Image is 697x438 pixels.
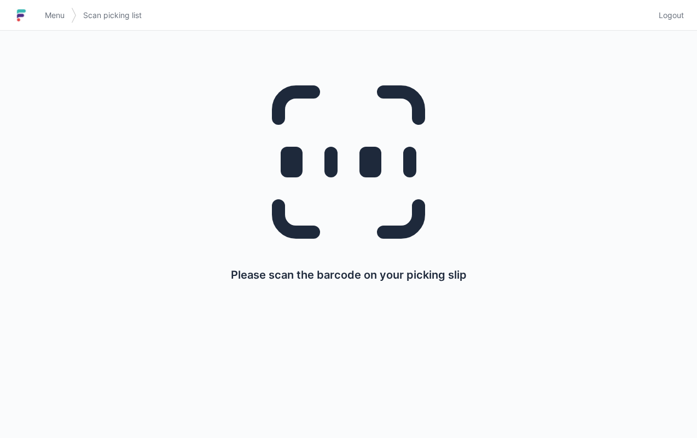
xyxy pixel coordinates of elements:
span: Menu [45,10,65,21]
p: Please scan the barcode on your picking slip [231,267,467,283]
span: Scan picking list [83,10,142,21]
a: Scan picking list [77,5,148,25]
a: Menu [38,5,71,25]
img: logo-small.jpg [13,7,30,24]
img: svg> [71,2,77,28]
span: Logout [659,10,684,21]
a: Logout [652,5,684,25]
